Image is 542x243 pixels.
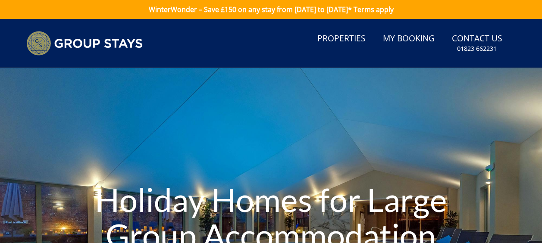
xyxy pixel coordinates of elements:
img: Group Stays [26,31,143,56]
small: 01823 662231 [457,44,497,53]
a: Properties [314,29,369,49]
a: Contact Us01823 662231 [448,29,506,57]
a: My Booking [379,29,438,49]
